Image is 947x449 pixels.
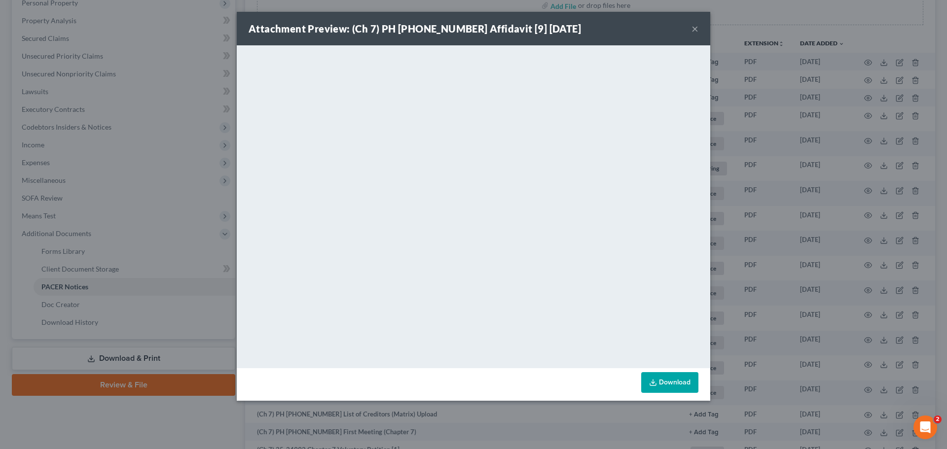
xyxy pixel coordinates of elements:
[913,415,937,439] iframe: Intercom live chat
[249,23,581,35] strong: Attachment Preview: (Ch 7) PH [PHONE_NUMBER] Affidavit [9] [DATE]
[237,45,710,366] iframe: <object ng-attr-data='[URL][DOMAIN_NAME]' type='application/pdf' width='100%' height='650px'></ob...
[934,415,942,423] span: 2
[641,372,698,393] a: Download
[692,23,698,35] button: ×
